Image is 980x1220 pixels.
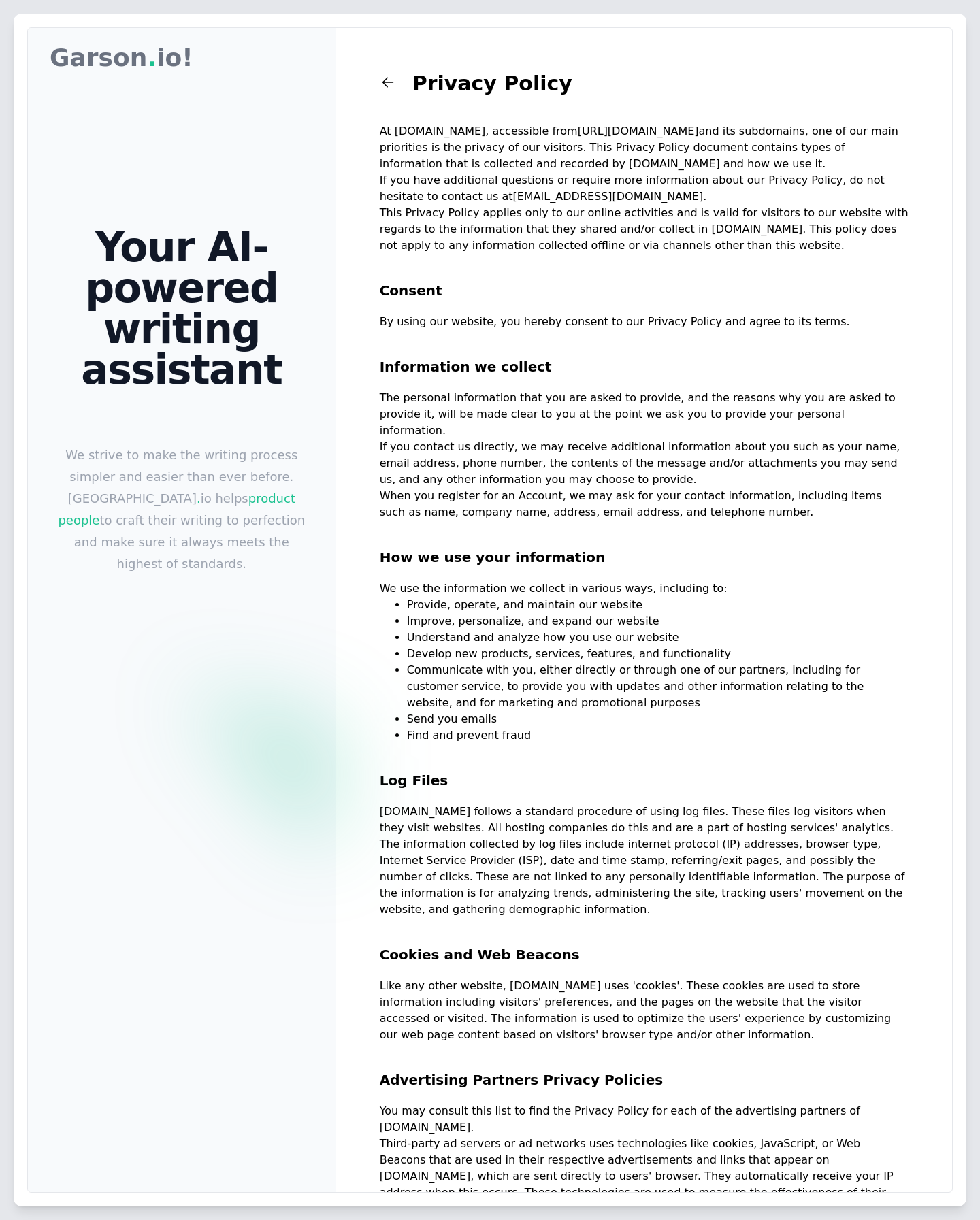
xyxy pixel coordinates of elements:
h2: Information we collect [380,330,909,390]
span: . [147,44,157,71]
h1: Your AI-powered writing assistant [50,227,314,390]
nav: Global [50,44,314,85]
p: By using our website, you hereby consent to our Privacy Policy and agree to its terms. [380,314,909,330]
h1: Privacy Policy [412,71,572,123]
li: Communicate with you, either directly or through one of our partners, including for customer serv... [407,662,909,711]
h2: Log Files [380,744,909,804]
li: Find and prevent fraud [407,727,909,744]
p: At [DOMAIN_NAME], accessible from and its subdomains, one of our main priorities is the privacy o... [380,123,909,172]
p: [DOMAIN_NAME] follows a standard procedure of using log files. These files log visitors when they... [380,804,909,918]
li: Improve, personalize, and expand our website [407,613,909,629]
h2: Consent [380,254,909,314]
h2: Cookies and Web Beacons [380,918,909,978]
p: We strive to make the writing process simpler and easier than ever before. [GEOGRAPHIC_DATA] io h... [50,444,314,575]
p: If you have additional questions or require more information about our Privacy Policy, do not hes... [380,172,909,205]
p: This Privacy Policy applies only to our online activities and is valid for visitors to our websit... [380,205,909,254]
li: Send you emails [407,711,909,727]
a: [URL][DOMAIN_NAME] [578,125,699,137]
li: Develop new products, services, features, and functionality [407,646,909,662]
span: . [197,491,201,506]
h2: How we use your information [380,521,909,580]
p: We use the information we collect in various ways, including to: [380,580,909,597]
a: [EMAIL_ADDRESS][DOMAIN_NAME] [512,190,703,203]
p: You may consult this list to find the Privacy Policy for each of the advertising partners of [DOM... [380,1103,909,1136]
li: Understand and analyze how you use our website [407,629,909,646]
p: The personal information that you are asked to provide, and the reasons why you are asked to prov... [380,390,909,439]
span: product people [58,491,295,527]
p: Like any other website, [DOMAIN_NAME] uses 'cookies'. These cookies are used to store information... [380,978,909,1043]
li: Provide, operate, and maintain our website [407,597,909,613]
a: Garson.io! [46,40,197,89]
p: Garson io! [50,44,193,85]
p: If you contact us directly, we may receive additional information about you such as your name, em... [380,439,909,488]
p: When you register for an Account, we may ask for your contact information, including items such a... [380,488,909,521]
h2: Advertising Partners Privacy Policies [380,1043,909,1103]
